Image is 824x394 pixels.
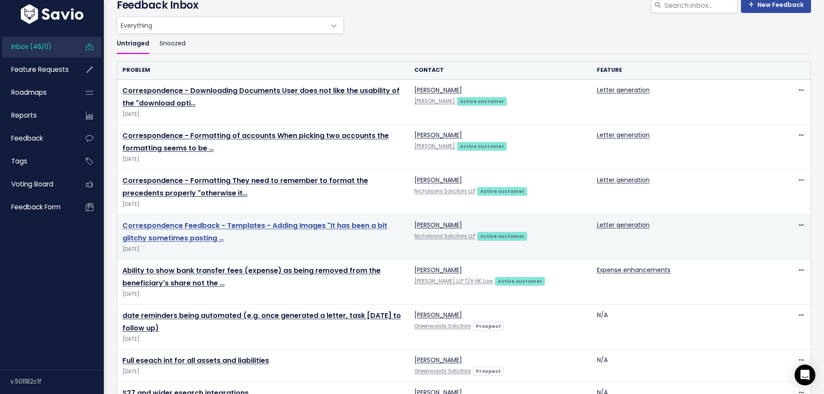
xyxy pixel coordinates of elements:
a: Expense enhancements [597,266,670,274]
span: [DATE] [122,245,404,254]
img: logo-white.9d6f32f41409.svg [19,4,86,24]
strong: Active customer [498,278,542,285]
span: Feedback [11,134,43,143]
a: Active customer [477,231,527,240]
span: [DATE] [122,335,404,344]
a: Active customer [477,186,527,195]
th: Problem [117,61,409,79]
a: [PERSON_NAME] [414,266,462,274]
a: [PERSON_NAME] [414,143,455,150]
a: Feedback form [2,197,72,217]
span: [DATE] [122,290,404,299]
a: Prospect [473,321,503,330]
a: [PERSON_NAME] [414,311,462,319]
a: [PERSON_NAME] [414,131,462,139]
span: Voting Board [11,179,53,189]
a: [PERSON_NAME] [414,221,462,229]
a: [PERSON_NAME] LLP T/A HK Law [414,278,493,285]
span: [DATE] [122,110,404,119]
strong: Prospect [476,323,501,330]
a: Greenwoods Solicitors [414,323,471,330]
span: Feedback form [11,202,61,211]
a: Active customer [457,96,507,105]
a: [PERSON_NAME] [414,86,462,94]
th: Feature [592,61,774,79]
a: Letter generation [597,131,650,139]
span: Everything [117,16,344,34]
a: Greenwoods Solicitors [414,368,471,375]
a: Inbox (46/0) [2,37,72,57]
th: Contact [409,61,592,79]
a: Full eseach int for all assets and liabilities [122,356,269,365]
a: Active customer [457,141,507,150]
a: [PERSON_NAME] [414,98,455,105]
strong: Active customer [480,188,525,195]
span: [DATE] [122,200,404,209]
span: Roadmaps [11,88,47,97]
span: [DATE] [122,367,404,376]
a: Correspondence Feedback - Templates - Adding Images "It has been a bit glitchy sometimes pasting … [122,221,387,243]
a: Roadmaps [2,83,72,103]
a: Correspondence - Formatting They need to remember to format the precedents properly "otherwise it… [122,176,368,198]
a: Feature Requests [2,60,72,80]
a: Active customer [495,276,545,285]
a: Correspondence - Formatting of accounts When picking two accounts the formatting seems to be … [122,131,389,153]
span: Tags [11,157,27,166]
strong: Active customer [460,98,504,105]
a: [PERSON_NAME] [414,356,462,364]
a: Voting Board [2,174,72,194]
span: Reports [11,111,37,120]
a: Feedback [2,128,72,148]
div: v.501182c1f [10,370,104,393]
td: N/A [592,349,774,382]
a: Letter generation [597,86,650,94]
a: Ability to show bank transfer fees (expense) as being removed from the beneficiary's share not the … [122,266,381,288]
ul: Filter feature requests [117,34,811,54]
a: Nicholsons Solicitors LLP [414,188,475,195]
a: Letter generation [597,176,650,184]
strong: Active customer [480,233,525,240]
strong: Active customer [460,143,504,150]
div: Open Intercom Messenger [795,365,815,385]
a: date reminders being automated (e.g. once generated a letter, task [DATE] to follow up) [122,311,401,333]
td: N/A [592,304,774,349]
a: Correspondence - Downloading Documents User does not like the usability of the "download opti… [122,86,400,108]
span: Feature Requests [11,65,69,74]
a: Snoozed [160,34,186,54]
span: [DATE] [122,155,404,164]
span: Inbox (46/0) [11,42,51,51]
a: Prospect [473,366,503,375]
a: Reports [2,106,72,125]
strong: Prospect [476,368,501,375]
a: Letter generation [597,221,650,229]
a: Nicholsons Solicitors LLP [414,233,475,240]
a: Tags [2,151,72,171]
a: [PERSON_NAME] [414,176,462,184]
a: Untriaged [117,34,149,54]
span: Everything [117,17,326,33]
